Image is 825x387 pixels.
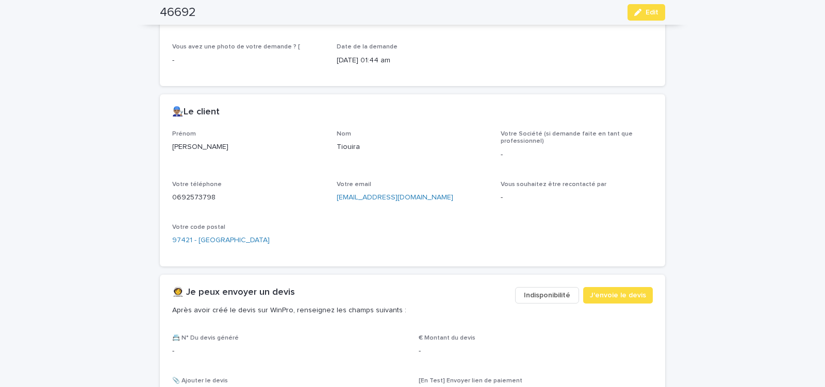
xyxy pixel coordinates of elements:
button: Edit [628,4,665,21]
span: Votre téléphone [172,181,222,188]
span: 📎 Ajouter le devis [172,378,228,384]
span: Edit [646,9,658,16]
p: - [419,346,653,357]
p: - [172,55,324,66]
span: Votre email [337,181,371,188]
span: [En Test] Envoyer lien de paiement [419,378,522,384]
span: 📇 N° Du devis généré [172,335,239,341]
button: Indisponibilité [515,287,579,304]
a: [EMAIL_ADDRESS][DOMAIN_NAME] [337,194,453,201]
p: - [501,192,653,203]
h2: 46692 [160,5,196,20]
h2: 👨🏽‍🔧Le client [172,107,220,118]
span: Votre code postal [172,224,225,230]
span: Prénom [172,131,196,137]
h2: 👩‍🚀 Je peux envoyer un devis [172,287,295,298]
span: Nom [337,131,351,137]
span: € Montant du devis [419,335,475,341]
a: 97421 - [GEOGRAPHIC_DATA] [172,235,270,246]
span: J'envoie le devis [590,290,646,300]
p: - [172,346,406,357]
span: Indisponibilité [524,290,570,300]
p: [PERSON_NAME] [172,142,324,153]
p: - [501,149,653,160]
p: Après avoir créé le devis sur WinPro, renseignez les champs suivants : [172,306,507,315]
button: J'envoie le devis [583,287,653,304]
p: [DATE] 01:44 am [337,55,489,66]
span: Votre Société (si demande faite en tant que professionnel) [501,131,633,144]
p: 0692573798 [172,192,324,203]
span: Date de la demande [337,44,398,50]
span: Vous souhaitez être recontacté par [501,181,606,188]
p: Tiouira [337,142,489,153]
span: Vous avez une photo de votre demande ? [ [172,44,300,50]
